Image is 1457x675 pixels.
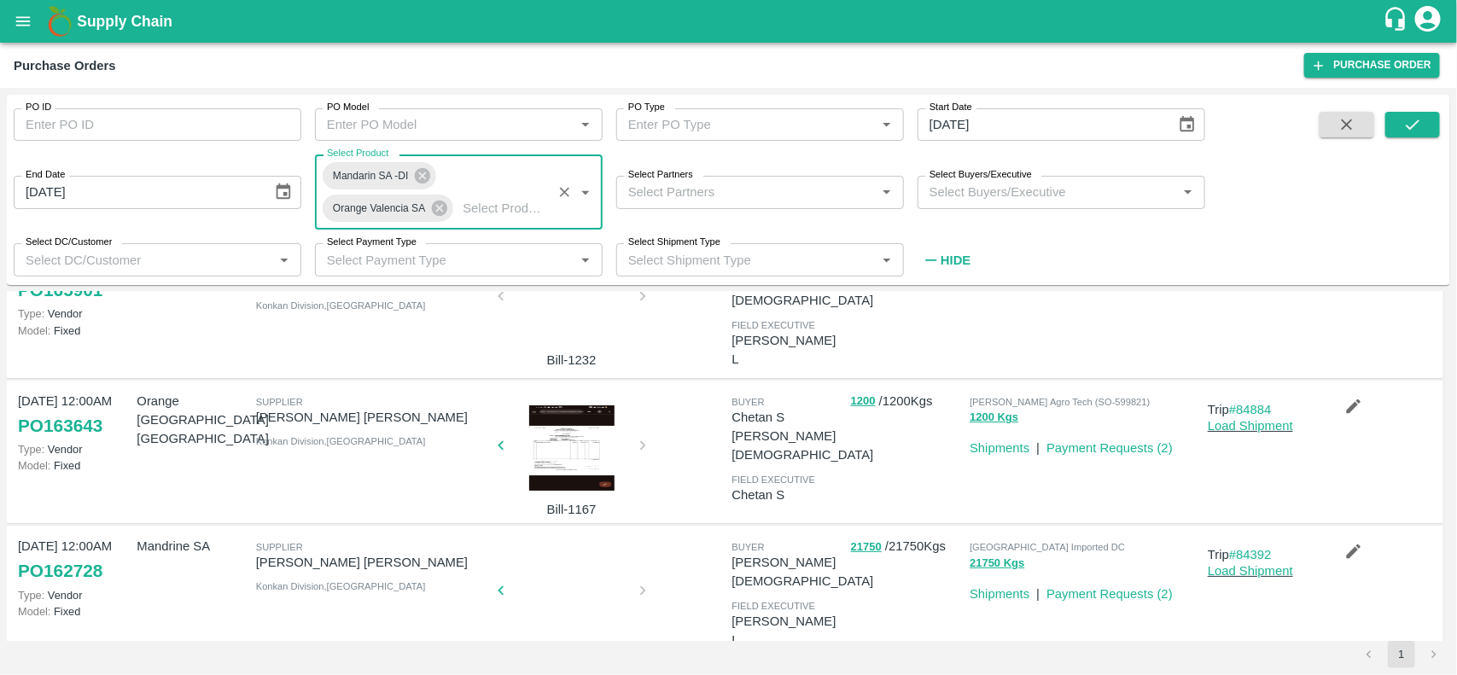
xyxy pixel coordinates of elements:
a: Shipments [970,587,1029,601]
p: [DATE] 12:00AM [18,537,130,556]
p: / 1200 Kgs [851,392,963,411]
button: page 1 [1388,641,1415,668]
span: Supplier [256,542,303,552]
p: Orange [GEOGRAPHIC_DATA] [GEOGRAPHIC_DATA] [137,392,248,449]
span: Konkan Division , [GEOGRAPHIC_DATA] [256,436,426,446]
p: [PERSON_NAME][DEMOGRAPHIC_DATA] [731,553,873,591]
div: account of current user [1413,3,1443,39]
p: [PERSON_NAME] [PERSON_NAME] [256,553,487,572]
a: PO163643 [18,410,102,441]
a: Load Shipment [1208,564,1293,578]
input: Enter PO ID [14,108,301,141]
a: Payment Requests (2) [1046,587,1173,601]
nav: pagination navigation [1353,641,1450,668]
button: Open [574,249,597,271]
div: Mandarin SA -DI [323,162,437,189]
div: Orange Valencia SA [323,195,453,222]
button: 1200 [851,392,876,411]
label: Select Shipment Type [628,236,720,249]
button: 1200 Kgs [970,408,1018,428]
input: Select Partners [621,181,871,203]
div: | [1029,578,1040,603]
button: Hide [918,246,976,275]
a: #84884 [1229,403,1272,416]
button: Open [876,249,898,271]
a: #84392 [1229,548,1272,562]
button: Choose date, selected date is Aug 29, 2025 [267,176,300,208]
span: [PERSON_NAME] Agro Tech (SO-599821) [970,397,1150,407]
button: open drawer [3,2,43,41]
label: Select Buyers/Executive [930,168,1032,182]
a: Shipments [970,441,1029,455]
span: Model: [18,605,50,618]
span: Model: [18,324,50,337]
span: field executive [731,474,815,485]
p: [PERSON_NAME] L [731,331,843,370]
p: Vendor [18,441,130,457]
b: Supply Chain [77,13,172,30]
span: Konkan Division , [GEOGRAPHIC_DATA] [256,581,426,591]
label: Select Product [327,147,388,160]
span: Type: [18,589,44,602]
button: Open [273,249,295,271]
span: field executive [731,320,815,330]
input: End Date [14,176,260,208]
div: | [1029,432,1040,457]
button: Open [876,181,898,203]
p: Chetan S [731,408,873,427]
p: Bill-1167 [508,500,636,519]
p: [DATE] 12:00AM [18,392,130,410]
p: [PERSON_NAME][DEMOGRAPHIC_DATA] [731,427,873,465]
div: customer-support [1383,6,1413,37]
span: Mandarin SA -DI [323,167,419,185]
p: Fixed [18,323,130,339]
label: PO Model [327,101,370,114]
span: Type: [18,307,44,320]
span: Konkan Division , [GEOGRAPHIC_DATA] [256,300,426,311]
p: Mandrine SA [137,537,248,556]
input: Start Date [918,108,1164,141]
p: Vendor [18,587,130,603]
button: Clear [553,181,576,204]
input: Enter PO Type [621,113,871,136]
input: Select Buyers/Executive [923,181,1172,203]
span: Orange Valencia SA [323,200,435,218]
button: Open [574,181,597,203]
span: Type: [18,443,44,456]
a: Payment Requests (2) [1046,441,1173,455]
p: Fixed [18,457,130,474]
label: Start Date [930,101,972,114]
p: [PERSON_NAME] L [731,612,843,650]
a: Load Shipment [1208,419,1293,433]
p: Chetan S [731,486,843,504]
label: Select Partners [628,168,693,182]
button: 21750 [851,538,882,557]
p: Trip [1208,545,1320,564]
a: Supply Chain [77,9,1383,33]
label: PO Type [628,101,665,114]
p: [PERSON_NAME][DEMOGRAPHIC_DATA] [731,272,873,311]
input: Select Shipment Type [621,248,871,271]
label: Select DC/Customer [26,236,112,249]
p: Bill-1232 [508,351,636,370]
span: [GEOGRAPHIC_DATA] Imported DC [970,542,1125,552]
button: Choose date, selected date is Jul 1, 2025 [1171,108,1203,141]
label: PO ID [26,101,51,114]
a: PO162728 [18,556,102,586]
input: Select DC/Customer [19,248,268,271]
p: Fixed [18,603,130,620]
label: End Date [26,168,65,182]
span: field executive [731,601,815,611]
img: logo [43,4,77,38]
span: Supplier [256,397,303,407]
input: Enter PO Model [320,113,569,136]
button: Open [574,113,597,136]
button: 21750 Kgs [970,554,1024,573]
span: buyer [731,397,764,407]
button: Open [1177,181,1199,203]
p: [PERSON_NAME] [PERSON_NAME] [256,408,487,427]
label: Select Payment Type [327,236,417,249]
input: Select Payment Type [320,248,547,271]
strong: Hide [941,253,970,267]
p: Trip [1208,400,1320,419]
